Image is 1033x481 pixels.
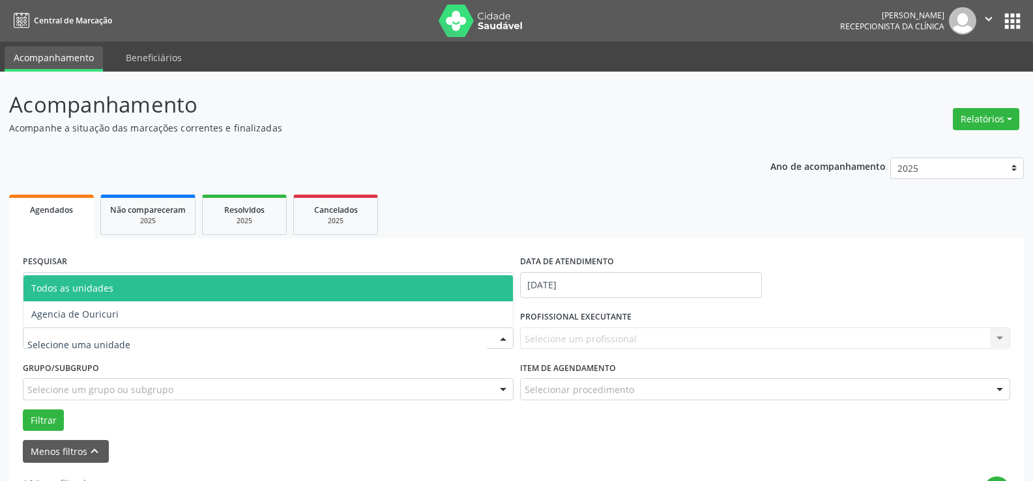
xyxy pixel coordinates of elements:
[110,204,186,215] span: Não compareceram
[314,204,358,215] span: Cancelados
[23,409,64,432] button: Filtrar
[976,7,1001,34] button: 
[9,121,720,135] p: Acompanhe a situação das marcações correntes e finalizadas
[110,216,186,226] div: 2025
[31,308,119,320] span: Agencia de Ouricuri
[212,216,277,226] div: 2025
[840,21,944,32] span: Recepcionista da clínica
[87,444,102,458] i: keyboard_arrow_up
[117,46,191,69] a: Beneficiários
[34,15,112,26] span: Central de Marcação
[840,10,944,21] div: [PERSON_NAME]
[9,10,112,31] a: Central de Marcação
[520,272,762,298] input: Selecione um intervalo
[30,204,73,215] span: Agendados
[520,252,614,272] label: DATA DE ATENDIMENTO
[303,216,368,226] div: 2025
[520,307,632,327] label: PROFISSIONAL EXECUTANTE
[982,12,996,26] i: 
[31,282,113,294] span: Todos as unidades
[1001,10,1024,33] button: apps
[23,358,99,378] label: Grupo/Subgrupo
[23,440,109,463] button: Menos filtroskeyboard_arrow_up
[5,46,103,72] a: Acompanhamento
[9,89,720,121] p: Acompanhamento
[770,158,886,174] p: Ano de acompanhamento
[525,383,634,396] span: Selecionar procedimento
[27,332,487,358] input: Selecione uma unidade
[949,7,976,34] img: img
[224,204,265,215] span: Resolvidos
[27,383,173,396] span: Selecione um grupo ou subgrupo
[953,108,1019,130] button: Relatórios
[520,358,616,378] label: Item de agendamento
[23,272,514,298] input: Nome, código do beneficiário ou CPF
[23,252,67,272] label: PESQUISAR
